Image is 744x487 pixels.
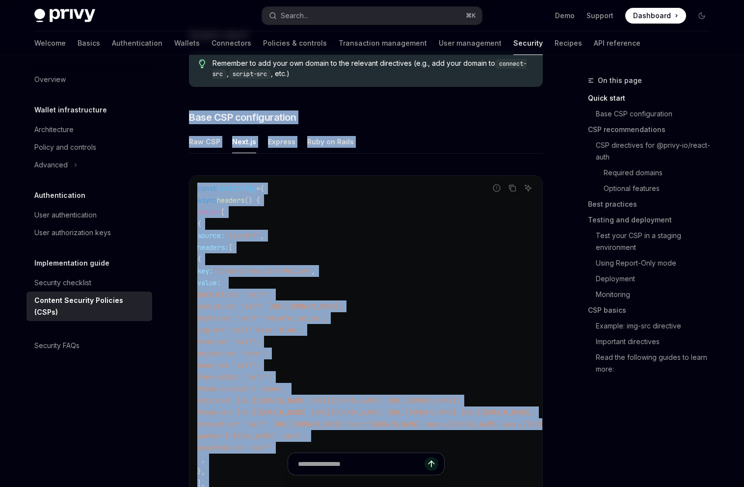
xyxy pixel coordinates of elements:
button: Toggle Advanced section [27,156,152,174]
a: Wallets [174,31,200,55]
a: Security FAQs [27,337,152,354]
h5: Implementation guide [34,257,109,269]
a: Authentication [112,31,162,55]
code: script-src [229,69,271,79]
input: Ask a question... [298,453,425,475]
span: frame-src [URL][DOMAIN_NAME] [URL][DOMAIN_NAME] [URL][DOMAIN_NAME] [URL][DOMAIN_NAME]; [197,408,535,417]
span: nextConfig [217,184,256,193]
span: [ [221,208,225,216]
div: Search... [281,10,308,22]
span: const [197,184,217,193]
div: Raw CSP [189,130,220,153]
span: { [197,255,201,264]
button: Send message [425,457,438,471]
button: Ask AI [522,182,534,194]
a: Read the following guides to learn more: [588,350,717,377]
span: , [311,267,315,275]
div: Content Security Policies (CSPs) [34,295,146,318]
a: Overview [27,71,152,88]
button: Toggle dark mode [694,8,710,24]
a: Using Report-Only mode [588,255,717,271]
span: child-src [URL][DOMAIN_NAME] [URL][DOMAIN_NAME] [URL][DOMAIN_NAME]; [197,396,460,405]
a: Required domains [588,165,717,181]
svg: Tip [199,59,206,68]
a: Security checklist [27,274,152,292]
button: Report incorrect code [490,182,503,194]
a: User authorization keys [27,224,152,242]
div: Ruby on Rails [307,130,354,153]
a: Recipes [555,31,582,55]
a: Welcome [34,31,66,55]
a: Demo [555,11,575,21]
span: [ [229,243,233,252]
a: Connectors [212,31,251,55]
div: Overview [34,74,66,85]
div: User authentication [34,209,97,221]
span: async [197,196,217,205]
span: base-uri 'self'; [197,361,260,370]
span: worker-[PERSON_NAME] 'self'; [197,432,307,440]
a: Policies & controls [263,31,327,55]
a: Test your CSP in a staging environment [588,228,717,255]
div: Architecture [34,124,74,135]
span: { [197,219,201,228]
span: = [256,184,260,193]
a: Dashboard [625,8,686,24]
a: Policy and controls [27,138,152,156]
a: User authentication [27,206,152,224]
span: "/:path*" [225,231,260,240]
div: Security checklist [34,277,91,289]
span: form-action 'self'; [197,373,272,381]
a: Optional features [588,181,717,196]
a: Basics [78,31,100,55]
a: Base CSP configuration [588,106,717,122]
span: ⌘ K [466,12,476,20]
a: Testing and deployment [588,212,717,228]
span: , [260,231,264,240]
a: User management [439,31,502,55]
span: script-src 'self' [URL][DOMAIN_NAME]; [197,302,343,311]
span: font-src 'self'; [197,337,260,346]
img: dark logo [34,9,95,23]
a: CSP basics [588,302,717,318]
div: Security FAQs [34,340,80,352]
a: Example: img-src directive [588,318,717,334]
div: Advanced [34,159,68,171]
a: Important directives [588,334,717,350]
div: User authorization keys [34,227,111,239]
span: On this page [598,75,642,86]
a: Best practices [588,196,717,212]
span: key: [197,267,213,275]
span: object-src 'none'; [197,349,268,358]
h5: Authentication [34,189,85,201]
a: Monitoring [588,287,717,302]
span: Base CSP configuration [189,110,296,124]
span: () { [244,196,260,205]
span: style-src 'self' 'unsafe-inline'; [197,314,327,323]
a: API reference [594,31,640,55]
a: Content Security Policies (CSPs) [27,292,152,321]
h5: Wallet infrastructure [34,104,107,116]
span: Remember to add your own domain to the relevant directives (e.g., add your domain to , , etc.) [213,58,533,79]
span: return [197,208,221,216]
a: CSP directives for @privy-io/react-auth [588,137,717,165]
div: Next.js [232,130,256,153]
code: connect-src [213,59,527,79]
span: value: [197,278,221,287]
span: Dashboard [633,11,671,21]
span: ` [221,278,225,287]
a: Deployment [588,271,717,287]
span: frame-ancestors 'none'; [197,384,288,393]
a: Support [586,11,613,21]
a: Quick start [588,90,717,106]
span: manifest-src 'self' [197,443,272,452]
a: CSP recommendations [588,122,717,137]
div: Policy and controls [34,141,96,153]
span: "Content-Security-Policy" [213,267,311,275]
div: Express [268,130,295,153]
a: Transaction management [339,31,427,55]
a: Security [513,31,543,55]
span: source: [197,231,225,240]
button: Open search [262,7,482,25]
span: headers [217,196,244,205]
